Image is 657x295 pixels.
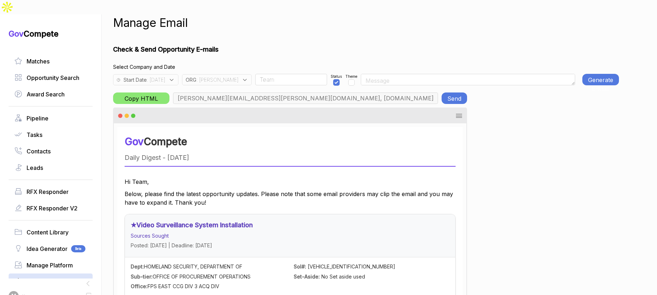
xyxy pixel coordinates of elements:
[27,90,65,99] span: Award Search
[582,74,619,85] button: Generate E-mail
[27,130,42,139] span: Tasks
[321,273,365,280] span: No Set aside used
[27,228,69,237] span: Content Library
[27,204,78,213] span: RFX Responder V2
[131,273,286,280] div: OFFICE OF PROCUREMENT OPERATIONS
[14,187,87,196] a: RFX Responder
[331,74,342,79] span: Status
[294,263,306,270] strong: Sol#:
[14,147,87,156] a: Contacts
[308,263,395,270] span: [VEHICLE_IDENTIFICATION_NUMBER]
[14,163,87,172] a: Leads
[131,263,286,270] div: HOMELAND SECURITY, DEPARTMENT OF
[14,261,87,270] a: Manage Platform
[125,135,144,148] span: Gov
[27,187,69,196] span: RFX Responder
[345,74,357,79] span: Theme
[27,277,65,286] span: Manage Email
[14,90,87,99] a: Award Search
[71,245,85,252] span: Beta
[14,244,87,253] a: Idea GeneratorBeta
[125,190,456,207] p: Below, please find the latest opportunity updates. Please note that some email providers may clip...
[131,233,169,239] span: Sources Sought
[186,76,196,84] span: ORG
[131,273,153,280] strong: Sub-tier:
[131,220,443,230] h3: ★
[294,273,320,280] strong: Set-Aside:
[27,57,50,66] span: Matches
[125,153,456,162] div: Daily Digest - [DATE]
[131,283,286,290] div: FPS EAST CCG DIV 3 ACQ DIV
[147,76,165,84] span: : [DATE]
[196,76,238,84] span: : [PERSON_NAME]
[113,92,169,104] button: Copy HTML
[9,29,93,39] h1: Compete
[124,76,147,84] span: Start Date
[113,14,188,32] h1: Manage Email
[14,204,87,213] a: RFX Responder V2
[125,177,456,186] p: Hi Team,
[14,130,87,139] a: Tasks
[27,261,73,270] span: Manage Platform
[14,57,87,66] a: Matches
[27,114,48,123] span: Pipeline
[27,244,67,253] span: Idea Generator
[113,44,619,54] h1: Check & Send Opportunity E-mails
[14,73,87,82] a: Opportunity Search
[131,283,148,289] strong: Office:
[136,221,253,229] a: Video Surveillance System Installation
[131,242,449,249] div: Posted: [DATE] | Deadline: [DATE]
[27,73,79,82] span: Opportunity Search
[144,135,187,148] span: Compete
[27,147,51,156] span: Contacts
[14,114,87,123] a: Pipeline
[255,74,327,85] input: User FirstName
[14,228,87,237] a: Content Library
[113,63,619,71] h4: Select Company and Date
[9,29,24,38] span: Gov
[442,92,467,104] button: Send
[27,163,43,172] span: Leads
[173,92,438,104] input: Emails
[131,263,144,270] strong: Dept:
[14,277,87,286] a: Manage Email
